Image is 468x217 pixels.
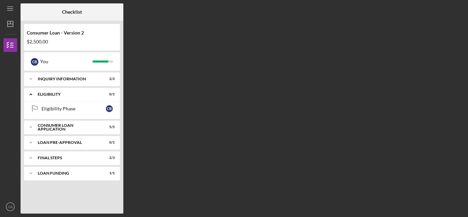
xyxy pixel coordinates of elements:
button: CB [3,200,17,214]
div: C B [31,58,38,66]
div: Eligibility Phase [41,106,106,111]
text: CB [8,205,12,209]
div: You [40,56,93,67]
div: 1 / 1 [102,171,115,175]
div: 0 / 1 [102,140,115,145]
div: Loan Funding [38,171,98,175]
b: Checklist [62,9,82,15]
div: 5 / 5 [102,125,115,129]
div: 2 / 3 [102,156,115,160]
div: 2 / 2 [102,77,115,81]
div: Consumer Loan Application [38,123,98,131]
div: $2,500.00 [27,39,117,44]
div: Eligibility [38,92,98,96]
div: 0 / 1 [102,92,115,96]
div: FINAL STEPS [38,156,98,160]
div: Inquiry Information [38,77,98,81]
div: C B [106,105,113,112]
div: Loan Pre-Approval [38,140,98,145]
div: Consumer Loan - Version 2 [27,30,117,36]
a: Eligibility PhaseCB [27,102,116,116]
